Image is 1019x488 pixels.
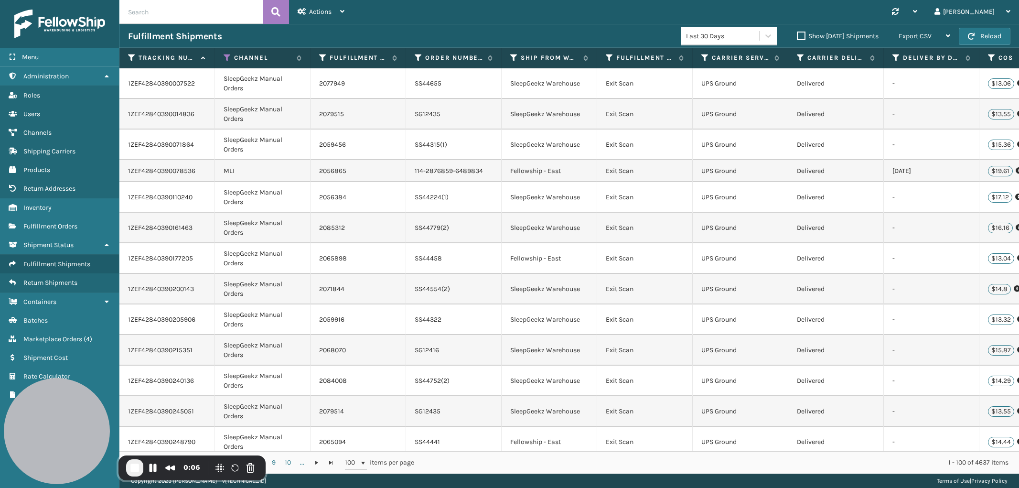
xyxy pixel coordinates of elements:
[988,284,1011,294] p: $14.8
[23,241,74,249] span: Shipment Status
[23,335,82,343] span: Marketplace Orders
[319,376,347,386] a: 2084008
[502,213,597,243] td: SleepGeekz Warehouse
[23,298,56,306] span: Containers
[693,274,788,304] td: UPS Ground
[319,437,346,447] a: 2065094
[84,335,92,343] span: ( 4 )
[502,396,597,427] td: SleepGeekz Warehouse
[23,184,75,193] span: Return Addresses
[415,193,449,201] a: SS44224(1)
[693,213,788,243] td: UPS Ground
[502,68,597,99] td: SleepGeekz Warehouse
[502,335,597,366] td: SleepGeekz Warehouse
[319,284,344,294] a: 2071844
[597,130,693,160] td: Exit Scan
[23,316,48,325] span: Batches
[788,243,884,274] td: Delivered
[502,243,597,274] td: Fellowship - East
[597,243,693,274] td: Exit Scan
[807,54,865,62] label: Carrier Delivery Status
[788,274,884,304] td: Delivered
[788,130,884,160] td: Delivered
[319,109,344,119] a: 2079515
[119,304,215,335] td: 1ZEF42840390205906
[415,377,450,385] a: SS44752(2)
[788,68,884,99] td: Delivered
[415,224,449,232] a: SS44779(2)
[884,213,979,243] td: -
[884,366,979,396] td: -
[502,99,597,130] td: SleepGeekz Warehouse
[415,79,441,87] a: SS44655
[131,474,266,488] p: Copyright 2023 [PERSON_NAME]™ v [TECHNICAL_ID]
[139,54,196,62] label: Tracking Number
[128,31,222,42] h3: Fulfillment Shipments
[597,366,693,396] td: Exit Scan
[884,243,979,274] td: -
[616,54,674,62] label: Fulfillment Order Status
[597,396,693,427] td: Exit Scan
[215,213,311,243] td: SleepGeekz Manual Orders
[215,99,311,130] td: SleepGeekz Manual Orders
[119,274,215,304] td: 1ZEF42840390200143
[788,304,884,335] td: Delivered
[884,396,979,427] td: -
[119,213,215,243] td: 1ZEF42840390161463
[415,407,440,415] a: SG12435
[234,54,292,62] label: Channel
[502,130,597,160] td: SleepGeekz Warehouse
[988,437,1014,447] p: $14.44
[119,243,215,274] td: 1ZEF42840390177205
[119,68,215,99] td: 1ZEF42840390007522
[884,99,979,130] td: -
[884,130,979,160] td: -
[119,160,215,182] td: 1ZEF42840390078536
[988,78,1014,89] p: $13.06
[597,213,693,243] td: Exit Scan
[319,254,347,263] a: 2065898
[597,335,693,366] td: Exit Scan
[788,427,884,457] td: Delivered
[415,346,439,354] a: SG12416
[988,376,1014,386] p: $14.29
[884,304,979,335] td: -
[281,455,295,470] a: 10
[23,129,52,137] span: Channels
[712,54,770,62] label: Carrier Service
[324,455,338,470] a: Go to the last page
[345,458,359,467] span: 100
[597,99,693,130] td: Exit Scan
[597,68,693,99] td: Exit Scan
[319,346,346,355] a: 2068070
[119,427,215,457] td: 1ZEF42840390248790
[988,192,1012,203] p: $17.12
[313,459,321,466] span: Go to the next page
[959,28,1010,45] button: Reload
[415,315,441,324] a: SS44322
[119,396,215,427] td: 1ZEF42840390245051
[597,274,693,304] td: Exit Scan
[23,166,50,174] span: Products
[23,147,75,155] span: Shipping Carriers
[937,474,1008,488] div: |
[415,285,450,293] a: SS44554(2)
[119,99,215,130] td: 1ZEF42840390014836
[502,427,597,457] td: Fellowship - East
[309,8,332,16] span: Actions
[502,366,597,396] td: SleepGeekz Warehouse
[884,160,979,182] td: [DATE]
[215,396,311,427] td: SleepGeekz Manual Orders
[693,99,788,130] td: UPS Ground
[937,477,970,484] a: Terms of Use
[428,458,1008,467] div: 1 - 100 of 4637 items
[884,182,979,213] td: -
[693,160,788,182] td: UPS Ground
[693,335,788,366] td: UPS Ground
[988,223,1013,233] p: $16.16
[215,304,311,335] td: SleepGeekz Manual Orders
[415,254,442,262] a: SS44458
[119,366,215,396] td: 1ZEF42840390240136
[215,274,311,304] td: SleepGeekz Manual Orders
[415,167,483,175] a: 114-2876859-6489834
